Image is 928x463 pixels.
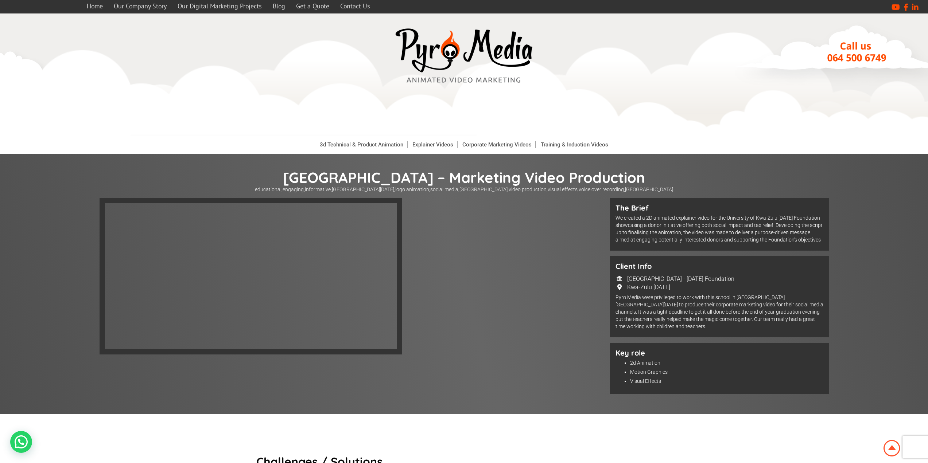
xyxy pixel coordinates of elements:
[579,187,624,192] a: voice over recording
[391,24,537,87] img: video marketing media company westville durban logo
[305,187,331,192] a: informative
[509,187,547,192] a: video production
[100,187,829,192] p: , , , , , , , , , ,
[430,187,458,192] a: social media
[616,214,823,243] p: We created a 2D animated explainer video for the University of Kwa-Zulu [DATE] Foundation showcas...
[616,203,823,212] h5: The Brief
[255,187,281,192] a: educational
[630,359,823,366] li: 2d Animation
[630,368,823,376] li: Motion Graphics
[283,187,304,192] a: engaging
[459,141,536,148] a: Corporate Marketing Videos
[459,187,508,192] a: [GEOGRAPHIC_DATA]
[100,168,829,187] h1: [GEOGRAPHIC_DATA] – Marketing Video Production
[537,141,612,148] a: Training & Induction Videos
[627,275,735,283] td: [GEOGRAPHIC_DATA] - [DATE] Foundation
[548,187,578,192] a: visual effects
[395,187,429,192] a: logo animation
[409,141,457,148] a: Explainer Videos
[391,24,537,89] a: video marketing media company westville durban logo
[616,262,823,271] h5: Client Info
[616,294,823,330] p: Pyro Media were privileged to work with this school in [GEOGRAPHIC_DATA] [GEOGRAPHIC_DATA][DATE] ...
[332,187,394,192] a: [GEOGRAPHIC_DATA][DATE]
[616,348,823,357] h5: Key role
[625,187,673,192] a: [GEOGRAPHIC_DATA]
[882,439,902,458] img: Animation Studio South Africa
[627,283,735,291] td: Kwa-Zulu [DATE]
[630,377,823,385] li: Visual Effects
[316,141,407,148] a: 3d Technical & Product Animation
